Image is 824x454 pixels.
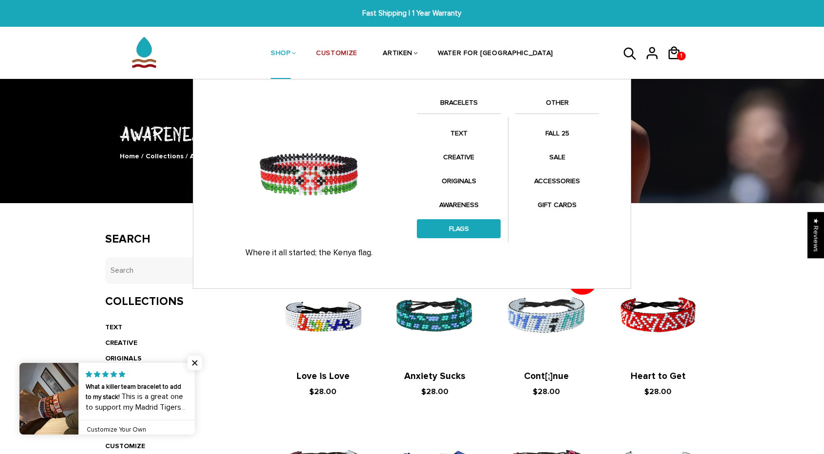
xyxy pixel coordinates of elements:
[515,124,599,143] a: FALL 25
[105,323,122,331] a: TEXT
[515,97,599,113] a: OTHER
[417,219,501,238] a: FLAGS
[316,28,357,80] a: CUSTOMIZE
[533,387,560,397] span: $28.00
[515,195,599,214] a: GIFT CARDS
[417,148,501,167] a: CREATIVE
[309,387,337,397] span: $28.00
[515,148,599,167] a: SALE
[141,152,144,160] span: /
[383,28,412,80] a: ARTIKEN
[186,152,188,160] span: /
[210,248,407,258] p: Where it all started; the Kenya flag.
[105,354,142,362] a: ORIGINALS
[417,124,501,143] a: TEXT
[105,120,719,146] h1: AWARENESS
[105,339,137,347] a: CREATIVE
[421,387,449,397] span: $28.00
[105,232,248,246] h3: Search
[678,49,685,63] span: 1
[146,152,184,160] a: Collections
[631,371,686,382] a: Heart to Get
[271,28,291,80] a: SHOP
[120,152,139,160] a: Home
[524,371,569,382] a: Cont[;]nue
[253,8,571,19] span: Fast Shipping | 1 Year Warranty
[417,171,501,190] a: ORIGINALS
[667,63,689,65] a: 1
[417,195,501,214] a: AWARENESS
[515,171,599,190] a: ACCESSORIES
[190,152,230,160] span: AWARENESS
[187,356,202,370] span: Close popup widget
[105,442,145,450] a: CUSTOMIZE
[807,212,824,258] div: Click to open Judge.me floating reviews tab
[404,371,466,382] a: Anxiety Sucks
[105,295,248,309] h3: Collections
[417,97,501,113] a: BRACELETS
[105,257,248,284] input: Search
[297,371,350,382] a: Love is Love
[644,387,672,397] span: $28.00
[438,28,553,80] a: WATER FOR [GEOGRAPHIC_DATA]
